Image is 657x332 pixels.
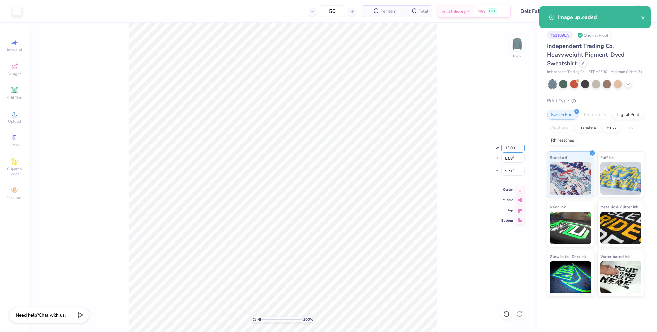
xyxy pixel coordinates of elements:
[550,261,591,293] img: Glow in the Dark Ink
[547,42,625,67] span: Independent Trading Co. Heavyweight Pigment-Dyed Sweatshirt
[7,195,22,200] span: Decorate
[600,253,630,260] span: Water based Ink
[39,312,66,318] span: Chat with us.
[600,261,642,293] img: Water based Ink
[550,162,591,195] img: Standard
[547,136,578,145] div: Rhinestones
[7,71,21,76] span: Designs
[303,317,313,322] span: 100 %
[547,110,578,120] div: Screen Print
[600,154,614,161] span: Puff Ink
[501,188,513,192] span: Center
[602,123,620,133] div: Vinyl
[575,123,600,133] div: Transfers
[380,8,396,15] span: Per Item
[501,218,513,223] span: Bottom
[513,53,521,59] div: Back
[10,143,20,148] span: Greek
[477,8,485,15] span: N/A
[419,8,428,15] span: Total
[501,198,513,202] span: Middle
[7,48,22,53] span: Image AI
[550,204,566,210] span: Neon Ink
[550,154,567,161] span: Standard
[7,95,22,100] span: Add Text
[550,253,586,260] span: Glow in the Dark Ink
[511,37,524,50] img: Back
[641,13,645,21] button: close
[576,31,612,39] div: Original Proof
[622,123,637,133] div: Foil
[547,123,573,133] div: Applique
[558,13,641,21] div: Image uploaded
[547,31,573,39] div: # 511095A
[8,119,21,124] span: Upload
[516,5,563,18] input: Untitled Design
[610,69,643,75] span: Minimum Order: 12 +
[580,110,610,120] div: Embroidery
[600,162,642,195] img: Puff Ink
[547,69,585,75] span: Independent Trading Co.
[501,208,513,213] span: Top
[16,312,39,318] strong: Need help?
[441,8,466,15] span: Est. Delivery
[320,5,345,17] input: – –
[600,204,638,210] span: Metallic & Glitter Ink
[612,110,644,120] div: Digital Print
[589,69,607,75] span: # PRM3500
[489,9,496,13] span: FREE
[547,97,644,105] div: Print Type
[550,212,591,244] img: Neon Ink
[600,212,642,244] img: Metallic & Glitter Ink
[3,166,26,177] span: Clipart & logos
